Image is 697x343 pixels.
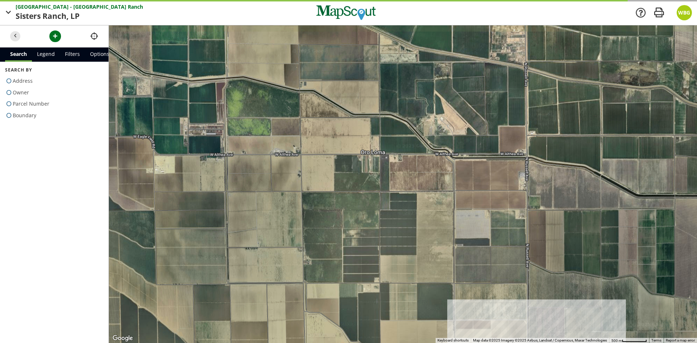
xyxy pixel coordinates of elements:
a: Legend [32,48,60,62]
span: Address [13,75,33,87]
span: Ranch [128,3,143,11]
a: Search [5,48,32,62]
a: Terms [651,338,661,342]
span: Search By [5,67,103,73]
span: 500 m [611,339,622,343]
span: LP [70,11,80,22]
button: Keyboard shortcuts [437,338,469,343]
img: Google [111,334,135,343]
a: Report a map error [666,338,695,342]
img: MapScout [315,3,376,23]
span: WBG [678,9,690,16]
a: Options [85,48,114,62]
a: Support Docs [635,7,647,19]
span: Boundary [13,110,36,121]
span: Sisters Ranch, [16,11,70,22]
span: [GEOGRAPHIC_DATA] - [GEOGRAPHIC_DATA] [16,3,128,11]
a: Open this area in Google Maps (opens a new window) [111,334,135,343]
span: Parcel Number [13,98,49,110]
a: Filters [60,48,85,62]
span: Map data ©2025 Imagery ©2025 Airbus, Landsat / Copernicus, Maxar Technologies [473,338,607,342]
span: Owner [13,87,29,98]
button: Map Scale: 500 m per 65 pixels [609,338,649,343]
